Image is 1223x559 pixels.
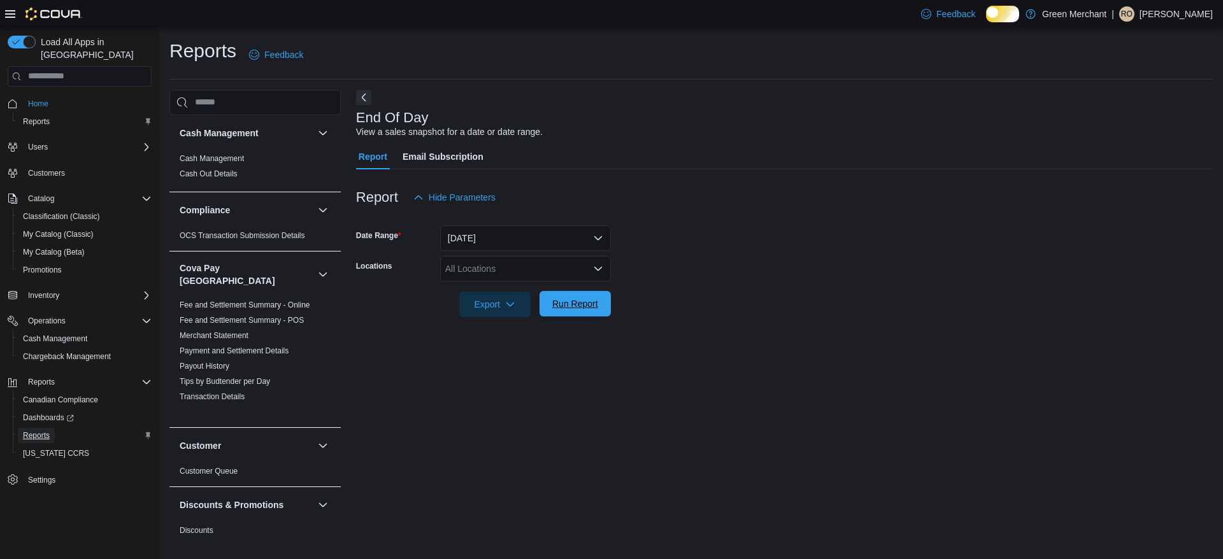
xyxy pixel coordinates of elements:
[13,409,157,427] a: Dashboards
[18,392,152,407] span: Canadian Compliance
[18,244,90,260] a: My Catalog (Beta)
[23,288,64,303] button: Inventory
[18,114,55,129] a: Reports
[18,262,67,278] a: Promotions
[264,48,303,61] span: Feedback
[13,444,157,462] button: [US_STATE] CCRS
[459,292,531,317] button: Export
[23,211,100,222] span: Classification (Classic)
[18,428,55,443] a: Reports
[356,110,429,125] h3: End Of Day
[180,499,313,511] button: Discounts & Promotions
[180,361,229,371] span: Payout History
[180,526,213,535] a: Discounts
[467,292,523,317] span: Export
[23,96,54,111] a: Home
[13,427,157,444] button: Reports
[23,430,50,441] span: Reports
[18,227,99,242] a: My Catalog (Classic)
[180,153,244,164] span: Cash Management
[18,446,152,461] span: Washington CCRS
[23,139,152,155] span: Users
[13,113,157,131] button: Reports
[356,190,398,205] h3: Report
[180,231,305,240] a: OCS Transaction Submission Details
[23,448,89,458] span: [US_STATE] CCRS
[23,166,70,181] a: Customers
[23,265,62,275] span: Promotions
[23,334,87,344] span: Cash Management
[986,22,987,23] span: Dark Mode
[23,191,59,206] button: Catalog
[315,267,331,282] button: Cova Pay [GEOGRAPHIC_DATA]
[23,191,152,206] span: Catalog
[180,301,310,309] a: Fee and Settlement Summary - Online
[23,247,85,257] span: My Catalog (Beta)
[3,138,157,156] button: Users
[180,499,283,511] h3: Discounts & Promotions
[180,300,310,310] span: Fee and Settlement Summary - Online
[36,36,152,61] span: Load All Apps in [GEOGRAPHIC_DATA]
[1121,6,1133,22] span: RO
[28,194,54,204] span: Catalog
[180,316,304,325] a: Fee and Settlement Summary - POS
[180,466,238,476] span: Customer Queue
[408,185,501,210] button: Hide Parameters
[18,349,152,364] span: Chargeback Management
[593,264,603,274] button: Open list of options
[18,262,152,278] span: Promotions
[13,243,157,261] button: My Catalog (Beta)
[23,139,53,155] button: Users
[180,439,313,452] button: Customer
[23,229,94,239] span: My Catalog (Classic)
[169,151,341,192] div: Cash Management
[180,346,289,356] span: Payment and Settlement Details
[3,470,157,488] button: Settings
[429,191,496,204] span: Hide Parameters
[916,1,980,27] a: Feedback
[356,125,543,139] div: View a sales snapshot for a date or date range.
[18,114,152,129] span: Reports
[23,351,111,362] span: Chargeback Management
[18,331,92,346] a: Cash Management
[18,410,79,425] a: Dashboards
[180,204,230,216] h3: Compliance
[180,439,221,452] h3: Customer
[180,262,313,287] button: Cova Pay [GEOGRAPHIC_DATA]
[23,313,71,329] button: Operations
[28,316,66,326] span: Operations
[18,209,105,224] a: Classification (Classic)
[180,204,313,216] button: Compliance
[244,42,308,67] a: Feedback
[13,348,157,365] button: Chargeback Management
[23,472,61,488] a: Settings
[356,90,371,105] button: Next
[18,244,152,260] span: My Catalog (Beta)
[356,230,401,241] label: Date Range
[180,346,289,355] a: Payment and Settlement Details
[18,227,152,242] span: My Catalog (Classic)
[169,228,341,251] div: Compliance
[540,291,611,316] button: Run Report
[8,89,152,522] nav: Complex example
[169,463,341,486] div: Customer
[1042,6,1106,22] p: Green Merchant
[3,164,157,182] button: Customers
[180,127,259,139] h3: Cash Management
[180,154,244,163] a: Cash Management
[13,225,157,243] button: My Catalog (Classic)
[23,165,152,181] span: Customers
[18,331,152,346] span: Cash Management
[180,127,313,139] button: Cash Management
[3,373,157,391] button: Reports
[315,438,331,453] button: Customer
[18,410,152,425] span: Dashboards
[28,290,59,301] span: Inventory
[28,377,55,387] span: Reports
[13,208,157,225] button: Classification (Classic)
[23,374,152,390] span: Reports
[18,446,94,461] a: [US_STATE] CCRS
[403,144,483,169] span: Email Subscription
[23,374,60,390] button: Reports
